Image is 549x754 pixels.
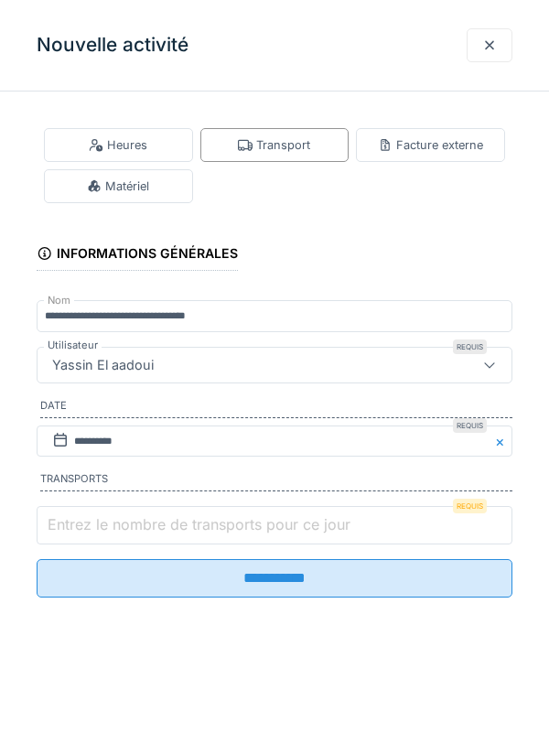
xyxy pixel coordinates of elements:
[378,136,483,154] div: Facture externe
[44,513,354,535] label: Entrez le nombre de transports pour ce jour
[45,355,161,375] div: Yassin El aadoui
[37,34,188,57] h3: Nouvelle activité
[87,178,149,195] div: Matériel
[40,471,512,491] label: Transports
[238,136,310,154] div: Transport
[492,425,512,458] button: Close
[453,339,487,354] div: Requis
[37,240,238,271] div: Informations générales
[453,499,487,513] div: Requis
[89,136,147,154] div: Heures
[44,338,102,353] label: Utilisateur
[44,293,74,308] label: Nom
[40,398,512,418] label: Date
[453,418,487,433] div: Requis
